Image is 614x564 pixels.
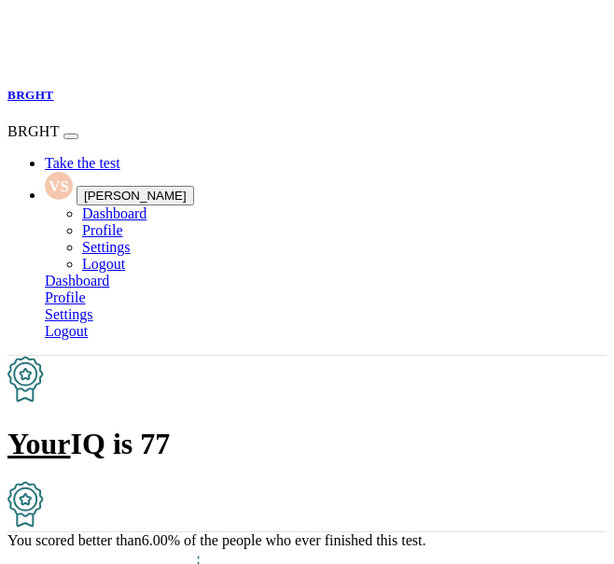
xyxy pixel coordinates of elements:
[77,186,194,205] button: [PERSON_NAME]
[7,50,607,103] a: BRGHT
[142,532,426,548] span: 6.00% of the people who ever finished this test.
[7,123,60,139] span: BRGHT
[7,427,607,461] h1: IQ is 77
[45,306,93,322] a: Settings
[7,88,607,103] h5: BRGHT
[45,323,88,339] a: Logout
[45,289,86,305] a: Profile
[63,134,78,139] button: Toggle navigation
[45,273,109,289] a: Dashboard
[82,256,125,272] a: Logout
[49,177,69,195] text: VS
[82,239,131,255] a: Settings
[7,427,71,460] a: Your
[82,222,123,238] a: Profile
[82,205,147,221] a: Dashboard
[7,532,607,549] div: You scored better than
[45,155,120,171] a: Take the test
